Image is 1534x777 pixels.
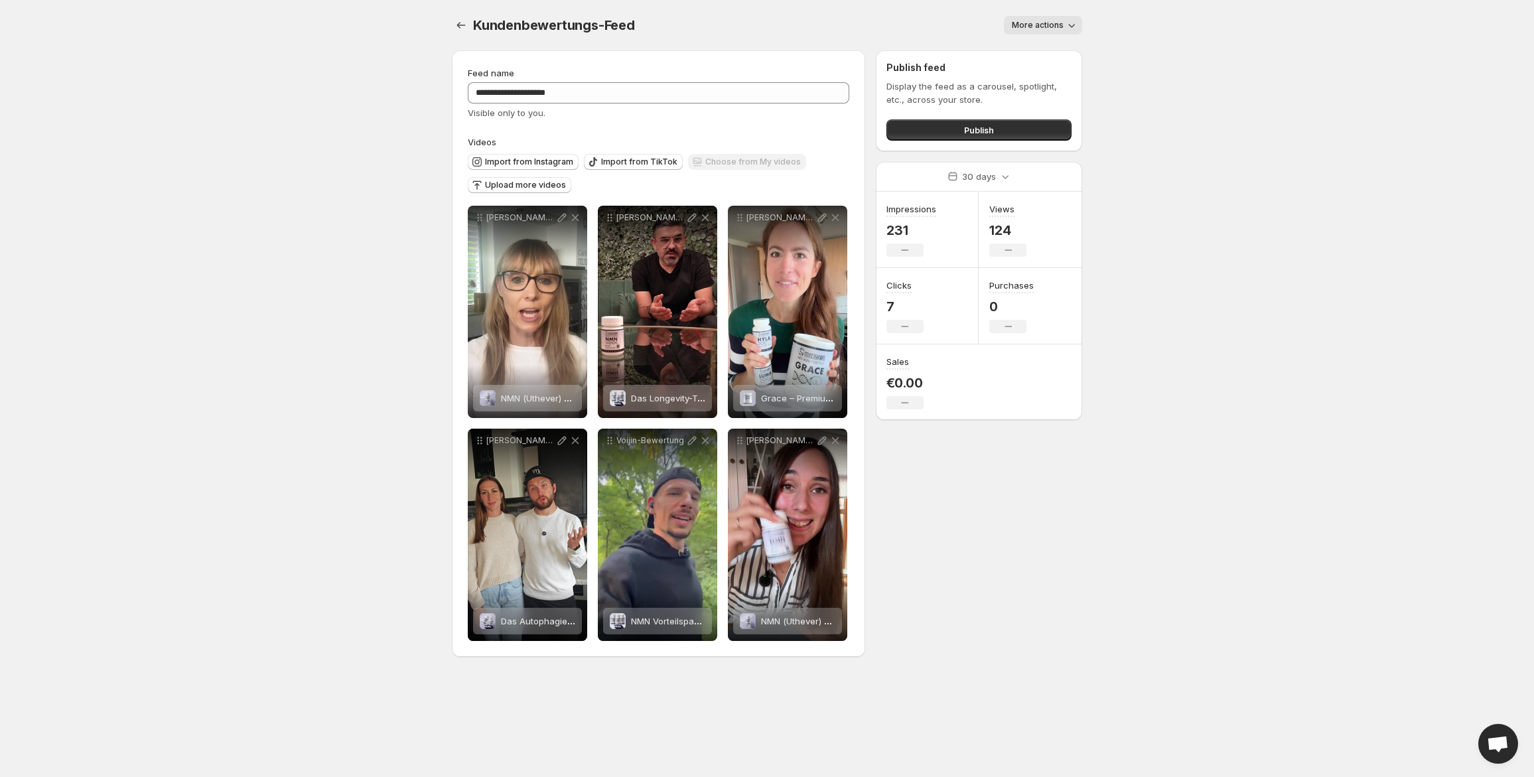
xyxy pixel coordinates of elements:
div: [PERSON_NAME]-BewertungGrace – Premium Kollagen Pulver (Verisol® B)Grace – Premium Kollagen [PERS... [728,206,847,418]
div: [PERSON_NAME]-BewertungNMN (Uthever) KapselnNMN (Uthever) Kapseln [728,429,847,641]
p: [PERSON_NAME]-Bewertung [616,212,685,223]
span: Import from TikTok [601,157,677,167]
button: Import from Instagram [468,154,579,170]
h3: Clicks [886,279,912,292]
p: Voijin-Bewertung [616,435,685,446]
span: More actions [1012,20,1064,31]
p: [PERSON_NAME]-Bewertung [486,212,555,223]
p: [PERSON_NAME] & Axel Bewertung [486,435,555,446]
button: More actions [1004,16,1082,35]
img: NMN Vorteilspack NAD+ Booster [610,613,626,629]
p: €0.00 [886,375,924,391]
span: Kundenbewertungs-Feed [473,17,635,33]
span: Visible only to you. [468,107,545,118]
span: Feed name [468,68,514,78]
p: 0 [989,299,1034,315]
p: Display the feed as a carousel, spotlight, etc., across your store. [886,80,1072,106]
span: NMN (Uthever) Kapseln [501,393,597,403]
span: Das Autophagie Duo im Set [501,616,614,626]
img: NMN (Uthever) Kapseln [740,613,756,629]
button: Upload more videos [468,177,571,193]
div: [PERSON_NAME]-BewertungNMN (Uthever) KapselnNMN (Uthever) Kapseln [468,206,587,418]
h3: Purchases [989,279,1034,292]
p: 7 [886,299,924,315]
img: Grace – Premium Kollagen Pulver (Verisol® B) [740,390,756,406]
span: NMN Vorteilspack NAD+ Booster [631,616,765,626]
button: Import from TikTok [584,154,683,170]
div: [PERSON_NAME] & Axel BewertungDas Autophagie Duo im SetDas Autophagie Duo im Set [468,429,587,641]
p: [PERSON_NAME]-Bewertung [746,435,815,446]
p: 30 days [962,170,996,183]
h3: Views [989,202,1014,216]
img: Das Autophagie Duo im Set [480,613,496,629]
h3: Sales [886,355,909,368]
span: Videos [468,137,496,147]
a: Open chat [1478,724,1518,764]
button: Settings [452,16,470,35]
img: Das Longevity-Trio im Set [610,390,626,406]
span: Grace – Premium Kollagen [PERSON_NAME] (Verisol® B) [761,393,991,403]
span: Upload more videos [485,180,566,190]
h2: Publish feed [886,61,1072,74]
p: 124 [989,222,1026,238]
h3: Impressions [886,202,936,216]
span: Import from Instagram [485,157,573,167]
span: Publish [964,123,994,137]
div: Voijin-BewertungNMN Vorteilspack NAD+ BoosterNMN Vorteilspack NAD+ Booster [598,429,717,641]
button: Publish [886,119,1072,141]
p: [PERSON_NAME]-Bewertung [746,212,815,223]
div: [PERSON_NAME]-BewertungDas Longevity-Trio im SetDas Longevity-Trio im Set [598,206,717,418]
p: 231 [886,222,936,238]
img: NMN (Uthever) Kapseln [480,390,496,406]
span: NMN (Uthever) Kapseln [761,616,857,626]
span: Das Longevity-Trio im Set [631,393,736,403]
